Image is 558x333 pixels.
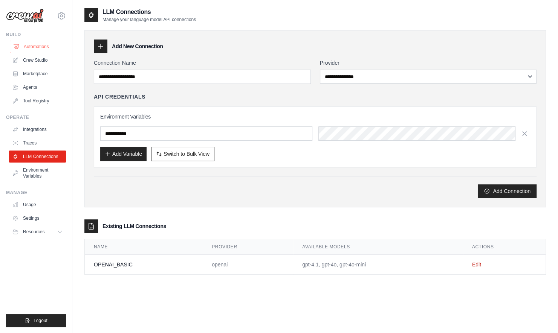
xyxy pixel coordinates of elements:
a: Integrations [9,123,66,135]
td: gpt-4.1, gpt-4o, gpt-4o-mini [293,255,463,275]
span: Switch to Bulk View [164,150,209,158]
td: OPENAI_BASIC [85,255,203,275]
h3: Existing LLM Connections [102,222,166,230]
h4: API Credentials [94,93,145,100]
th: Name [85,239,203,255]
button: Logout [6,314,66,327]
a: Traces [9,137,66,149]
h3: Add New Connection [112,43,163,50]
th: Available Models [293,239,463,255]
h2: LLM Connections [102,8,196,17]
label: Provider [320,59,537,67]
button: Add Variable [100,147,147,161]
a: Marketplace [9,68,66,80]
a: Crew Studio [9,54,66,66]
a: LLM Connections [9,151,66,163]
a: Usage [9,199,66,211]
div: Manage [6,190,66,196]
span: Resources [23,229,44,235]
a: Environment Variables [9,164,66,182]
label: Connection Name [94,59,311,67]
button: Add Connection [478,184,537,198]
button: Switch to Bulk View [151,147,214,161]
td: openai [203,255,293,275]
button: Resources [9,226,66,238]
div: Operate [6,114,66,120]
a: Edit [472,262,481,268]
h3: Environment Variables [100,113,530,120]
span: Logout [34,318,47,324]
a: Automations [10,41,67,53]
a: Settings [9,212,66,224]
a: Agents [9,81,66,93]
th: Actions [463,239,546,255]
th: Provider [203,239,293,255]
div: Build [6,32,66,38]
p: Manage your language model API connections [102,17,196,23]
img: Logo [6,9,44,23]
a: Tool Registry [9,95,66,107]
